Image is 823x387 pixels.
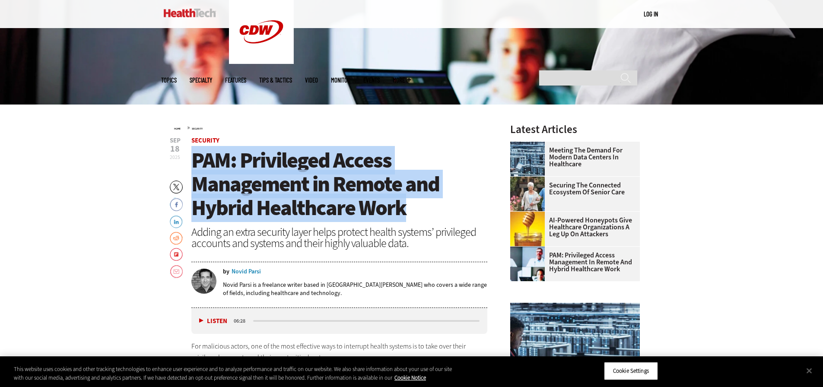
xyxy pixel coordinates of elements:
[510,212,545,246] img: jar of honey with a honey dipper
[161,77,177,83] span: Topics
[510,247,549,254] a: remote call with care team
[232,317,252,325] div: duration
[510,147,635,168] a: Meeting the Demand for Modern Data Centers in Healthcare
[800,361,819,380] button: Close
[644,10,658,18] a: Log in
[170,154,180,161] span: 2025
[510,212,549,219] a: jar of honey with a honey dipper
[223,269,229,275] span: by
[170,137,181,144] span: Sep
[192,127,203,130] a: Security
[191,146,439,222] span: PAM: Privileged Access Management in Remote and Hybrid Healthcare Work
[225,77,246,83] a: Features
[191,308,488,334] div: media player
[604,362,658,380] button: Cookie Settings
[174,127,181,130] a: Home
[199,318,227,324] button: Listen
[190,77,212,83] span: Specialty
[191,136,219,145] a: Security
[393,77,411,83] span: More
[191,341,488,363] p: For malicious actors, one of the most effective ways to interrupt health systems is to take over ...
[510,142,545,176] img: engineer with laptop overlooking data center
[510,182,635,196] a: Securing the Connected Ecosystem of Senior Care
[363,77,380,83] a: Events
[331,77,350,83] a: MonITor
[191,226,488,249] div: Adding an extra security layer helps protect health systems’ privileged accounts and systems and ...
[14,365,453,382] div: This website uses cookies and other tracking technologies to enhance user experience and to analy...
[644,10,658,19] div: User menu
[191,269,216,294] img: Novid Parsi
[510,177,545,211] img: nurse walks with senior woman through a garden
[232,269,261,275] a: Novid Parsi
[510,124,640,135] h3: Latest Articles
[510,252,635,273] a: PAM: Privileged Access Management in Remote and Hybrid Healthcare Work
[174,124,488,131] div: »
[510,247,545,281] img: remote call with care team
[394,374,426,381] a: More information about your privacy
[164,9,216,17] img: Home
[510,177,549,184] a: nurse walks with senior woman through a garden
[170,145,181,153] span: 18
[229,57,294,66] a: CDW
[259,77,292,83] a: Tips & Tactics
[305,77,318,83] a: Video
[510,142,549,149] a: engineer with laptop overlooking data center
[510,217,635,238] a: AI-Powered Honeypots Give Healthcare Organizations a Leg Up on Attackers
[223,281,488,297] p: Novid Parsi is a freelance writer based in [GEOGRAPHIC_DATA][PERSON_NAME] who covers a wide range...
